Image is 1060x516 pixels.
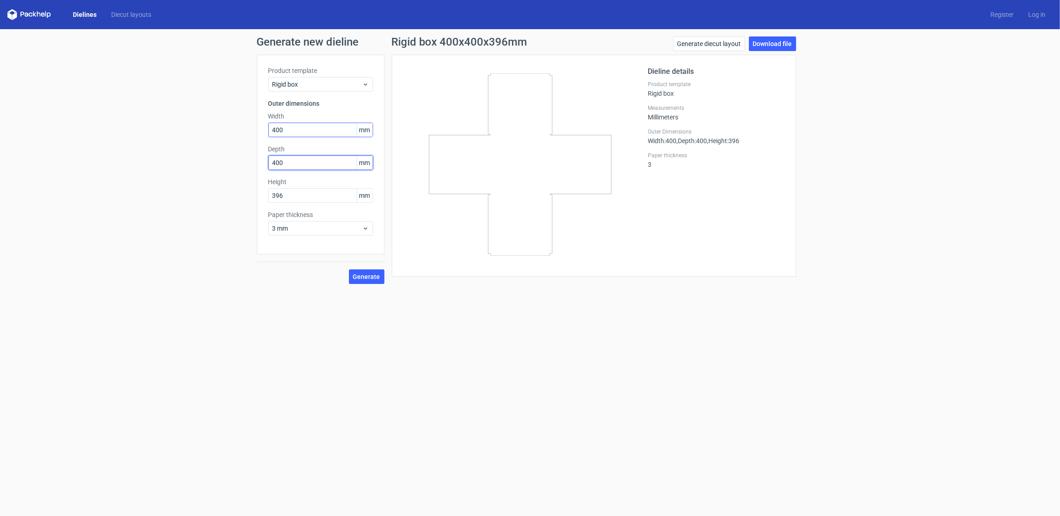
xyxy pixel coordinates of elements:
[272,80,362,89] span: Rigid box
[648,81,785,88] label: Product template
[648,152,785,159] label: Paper thickness
[648,104,785,112] label: Measurements
[268,99,373,108] h3: Outer dimensions
[648,128,785,135] label: Outer Dimensions
[268,66,373,75] label: Product template
[268,112,373,121] label: Width
[677,137,707,144] span: , Depth : 400
[392,36,527,47] h1: Rigid box 400x400x396mm
[257,36,804,47] h1: Generate new dieline
[357,189,373,202] span: mm
[673,36,745,51] a: Generate diecut layout
[268,144,373,154] label: Depth
[272,224,362,233] span: 3 mm
[749,36,796,51] a: Download file
[357,123,373,137] span: mm
[104,10,159,19] a: Diecut layouts
[648,152,785,168] div: 3
[648,81,785,97] div: Rigid box
[648,104,785,121] div: Millimeters
[707,137,740,144] span: , Height : 396
[648,66,785,77] h2: Dieline details
[268,177,373,186] label: Height
[353,273,380,280] span: Generate
[357,156,373,170] span: mm
[349,269,384,284] button: Generate
[648,137,677,144] span: Width : 400
[1021,10,1053,19] a: Log in
[66,10,104,19] a: Dielines
[983,10,1021,19] a: Register
[268,210,373,219] label: Paper thickness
